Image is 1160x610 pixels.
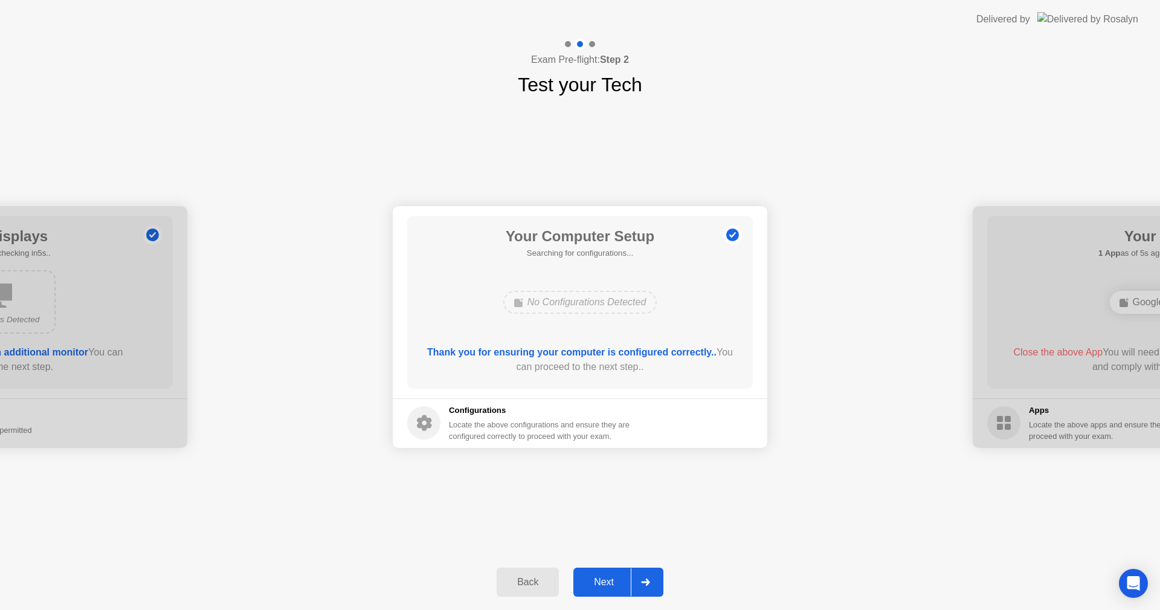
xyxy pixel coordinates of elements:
h4: Exam Pre-flight: [531,53,629,67]
b: Thank you for ensuring your computer is configured correctly.. [427,347,717,357]
div: Next [577,577,631,588]
div: Back [500,577,555,588]
img: Delivered by Rosalyn [1037,12,1138,26]
h5: Searching for configurations... [506,247,654,259]
div: Open Intercom Messenger [1119,569,1148,598]
div: You can proceed to the next step.. [425,345,736,374]
b: Step 2 [600,54,629,65]
button: Back [497,568,559,597]
div: No Configurations Detected [503,291,657,314]
div: Locate the above configurations and ensure they are configured correctly to proceed with your exam. [449,419,632,442]
h5: Configurations [449,404,632,417]
button: Next [573,568,663,597]
h1: Your Computer Setup [506,226,654,247]
h1: Test your Tech [518,70,642,99]
div: Delivered by [976,12,1030,27]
